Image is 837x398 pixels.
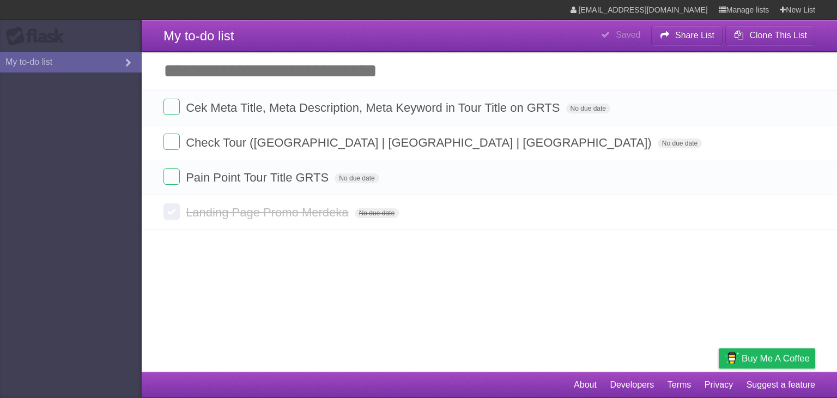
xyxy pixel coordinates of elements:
a: Privacy [705,375,733,395]
label: Done [163,203,180,220]
div: Flask [5,27,71,46]
label: Done [163,134,180,150]
label: Done [163,168,180,185]
a: Buy me a coffee [719,348,815,369]
b: Share List [675,31,714,40]
img: Buy me a coffee [724,349,739,367]
span: Landing Page Promo Merdeka [186,206,351,219]
b: Clone This List [749,31,807,40]
button: Share List [651,26,723,45]
b: Saved [616,30,640,39]
a: About [574,375,597,395]
a: Suggest a feature [747,375,815,395]
span: No due date [335,173,379,183]
span: My to-do list [163,28,234,43]
a: Developers [610,375,654,395]
span: Cek Meta Title, Meta Description, Meta Keyword in Tour Title on GRTS [186,101,562,114]
label: Done [163,99,180,115]
span: Check Tour ([GEOGRAPHIC_DATA] | [GEOGRAPHIC_DATA] | [GEOGRAPHIC_DATA]) [186,136,654,149]
span: No due date [658,138,702,148]
a: Terms [668,375,692,395]
span: No due date [566,104,610,113]
span: Buy me a coffee [742,349,810,368]
button: Clone This List [725,26,815,45]
span: Pain Point Tour Title GRTS [186,171,331,184]
span: No due date [355,208,399,218]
